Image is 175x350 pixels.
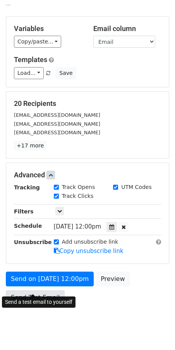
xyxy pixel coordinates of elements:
[14,239,52,245] strong: Unsubscribe
[14,24,82,33] h5: Variables
[14,208,34,215] strong: Filters
[14,141,46,151] a: +17 more
[14,121,100,127] small: [EMAIL_ADDRESS][DOMAIN_NAME]
[2,296,75,308] div: Send a test email to yourself
[96,272,130,286] a: Preview
[54,248,124,255] a: Copy unsubscribe link
[56,67,76,79] button: Save
[14,67,44,79] a: Load...
[14,99,161,108] h5: 20 Recipients
[14,112,100,118] small: [EMAIL_ADDRESS][DOMAIN_NAME]
[62,183,95,191] label: Track Opens
[54,223,101,230] span: [DATE] 12:00pm
[14,171,161,179] h5: Advanced
[14,223,42,229] strong: Schedule
[6,272,94,286] a: Send on [DATE] 12:00pm
[62,238,118,246] label: Add unsubscribe link
[6,290,65,305] a: Send Test Email
[14,184,40,191] strong: Tracking
[14,55,47,64] a: Templates
[14,130,100,135] small: [EMAIL_ADDRESS][DOMAIN_NAME]
[62,192,94,200] label: Track Clicks
[121,183,151,191] label: UTM Codes
[136,313,175,350] iframe: Chat Widget
[14,36,61,48] a: Copy/paste...
[93,24,161,33] h5: Email column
